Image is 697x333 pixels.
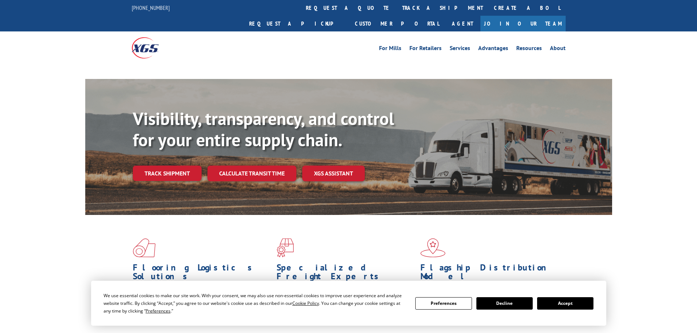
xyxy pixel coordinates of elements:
[445,16,480,31] a: Agent
[133,166,202,181] a: Track shipment
[516,45,542,53] a: Resources
[207,166,296,181] a: Calculate transit time
[349,16,445,31] a: Customer Portal
[146,308,170,314] span: Preferences
[409,45,442,53] a: For Retailers
[450,45,470,53] a: Services
[133,263,271,284] h1: Flooring Logistics Solutions
[415,297,472,310] button: Preferences
[133,107,394,151] b: Visibility, transparency, and control for your entire supply chain.
[132,4,170,11] a: [PHONE_NUMBER]
[480,16,566,31] a: Join Our Team
[379,45,401,53] a: For Mills
[91,281,606,326] div: Cookie Consent Prompt
[537,297,593,310] button: Accept
[277,263,415,284] h1: Specialized Freight Experts
[302,166,365,181] a: XGS ASSISTANT
[476,297,533,310] button: Decline
[420,263,559,284] h1: Flagship Distribution Model
[420,238,446,257] img: xgs-icon-flagship-distribution-model-red
[478,45,508,53] a: Advantages
[277,238,294,257] img: xgs-icon-focused-on-flooring-red
[104,292,406,315] div: We use essential cookies to make our site work. With your consent, we may also use non-essential ...
[292,300,319,306] span: Cookie Policy
[550,45,566,53] a: About
[133,238,155,257] img: xgs-icon-total-supply-chain-intelligence-red
[244,16,349,31] a: Request a pickup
